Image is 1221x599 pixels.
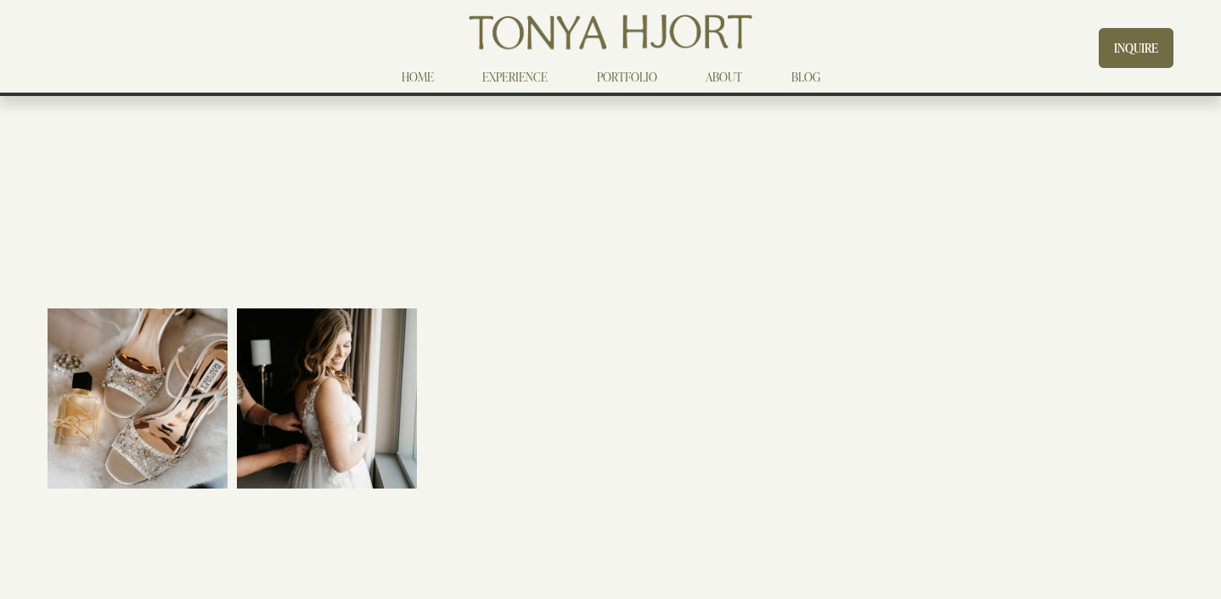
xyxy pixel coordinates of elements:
img: Tonya Hjort [465,8,755,56]
a: HOME [402,67,434,88]
a: PORTFOLIO [597,67,657,88]
a: INQUIRE [1099,28,1173,68]
a: EXPERIENCE [482,67,548,88]
em: Wedding Gallery [48,130,317,181]
a: ABOUT [706,67,742,88]
a: BLOG [791,67,820,88]
img: Becca+Jonny_Wedding_TonyaHjortPhotography-33.jpg [147,308,417,489]
img: Becca+Jonny_Wedding_TonyaHjortPhotography-8.jpg [3,308,273,489]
